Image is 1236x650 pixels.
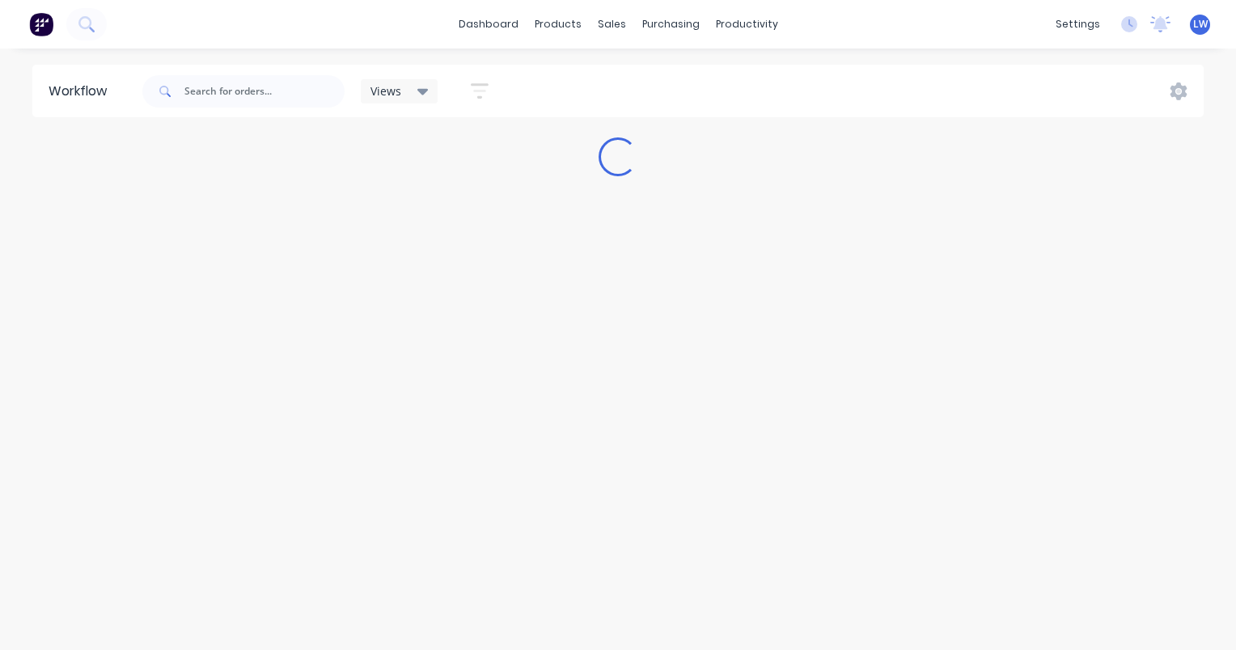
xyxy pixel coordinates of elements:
[590,12,634,36] div: sales
[29,12,53,36] img: Factory
[634,12,708,36] div: purchasing
[451,12,527,36] a: dashboard
[708,12,786,36] div: productivity
[527,12,590,36] div: products
[1193,17,1208,32] span: LW
[49,82,115,101] div: Workflow
[370,82,401,99] span: Views
[1048,12,1108,36] div: settings
[184,75,345,108] input: Search for orders...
